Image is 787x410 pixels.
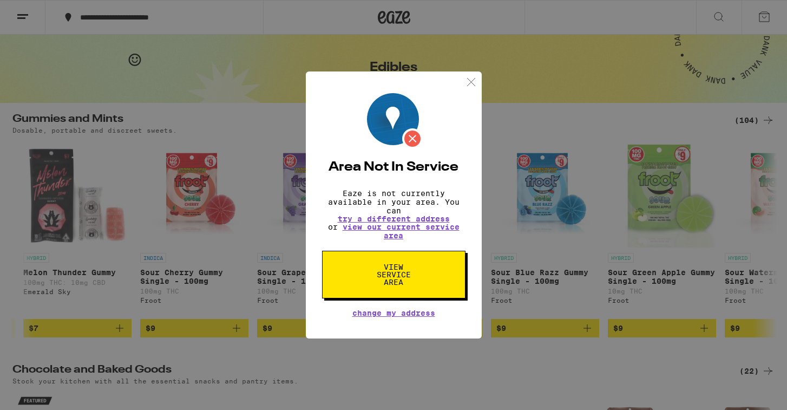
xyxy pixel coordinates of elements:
span: View Service Area [366,263,422,286]
a: View Service Area [322,263,465,271]
p: Eaze is not currently available in your area. You can or [322,189,465,240]
img: image [367,93,423,149]
button: Change My Address [352,309,435,317]
a: view our current service area [343,223,460,240]
button: try a different address [338,215,450,223]
h2: Area Not In Service [322,161,465,174]
button: View Service Area [322,251,465,298]
img: close.svg [464,75,478,89]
